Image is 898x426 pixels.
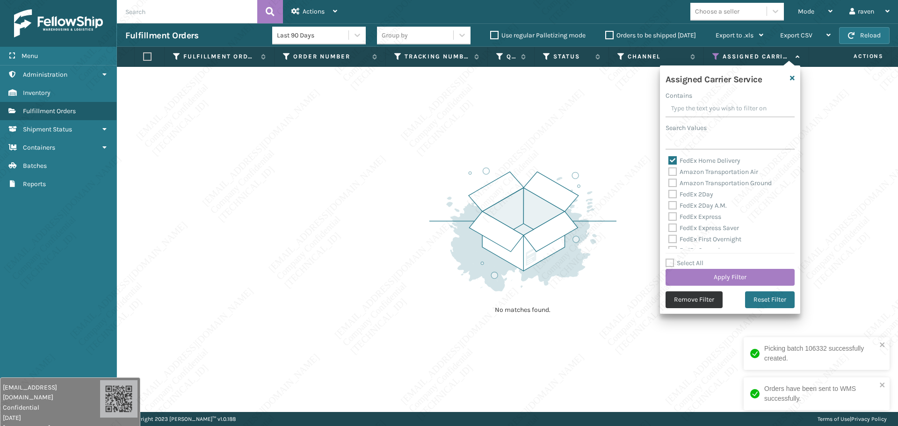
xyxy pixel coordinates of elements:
label: Use regular Palletizing mode [490,31,586,39]
div: Last 90 Days [277,30,349,40]
span: Fulfillment Orders [23,107,76,115]
label: FedEx Ground [668,246,720,254]
p: Copyright 2023 [PERSON_NAME]™ v 1.0.188 [128,412,236,426]
span: Administration [23,71,67,79]
label: Fulfillment Order Id [183,52,256,61]
label: Search Values [666,123,707,133]
img: logo [14,9,103,37]
span: [EMAIL_ADDRESS][DOMAIN_NAME] [3,383,100,402]
label: Status [553,52,591,61]
label: Assigned Carrier Service [723,52,791,61]
span: Menu [22,52,38,60]
span: Batches [23,162,47,170]
input: Type the text you wish to filter on [666,101,795,117]
span: Mode [798,7,814,15]
label: Quantity [507,52,516,61]
label: FedEx Express Saver [668,224,739,232]
span: Reports [23,180,46,188]
label: FedEx Home Delivery [668,157,740,165]
label: FedEx First Overnight [668,235,741,243]
label: Tracking Number [405,52,470,61]
span: [DATE] [3,413,100,423]
span: Confidential [3,403,100,412]
label: FedEx 2Day [668,190,713,198]
label: FedEx Express [668,213,721,221]
div: Choose a seller [695,7,739,16]
h4: Assigned Carrier Service [666,71,762,85]
button: close [879,341,886,350]
label: Orders to be shipped [DATE] [605,31,696,39]
label: Amazon Transportation Ground [668,179,772,187]
label: FedEx 2Day A.M. [668,202,727,209]
button: Remove Filter [666,291,723,308]
span: Export CSV [780,31,812,39]
div: Group by [382,30,408,40]
span: Actions [303,7,325,15]
label: Contains [666,91,692,101]
button: Reload [839,27,890,44]
label: Select All [666,259,703,267]
button: close [879,381,886,390]
label: Channel [628,52,686,61]
div: Picking batch 106332 successfully created. [764,344,876,363]
span: Containers [23,144,55,152]
label: Order Number [293,52,367,61]
button: Reset Filter [745,291,795,308]
label: Amazon Transportation Air [668,168,758,176]
h3: Fulfillment Orders [125,30,198,41]
div: Orders have been sent to WMS successfully. [764,384,876,404]
button: Apply Filter [666,269,795,286]
span: Actions [812,49,889,64]
span: Inventory [23,89,51,97]
span: Shipment Status [23,125,72,133]
span: Export to .xls [716,31,753,39]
